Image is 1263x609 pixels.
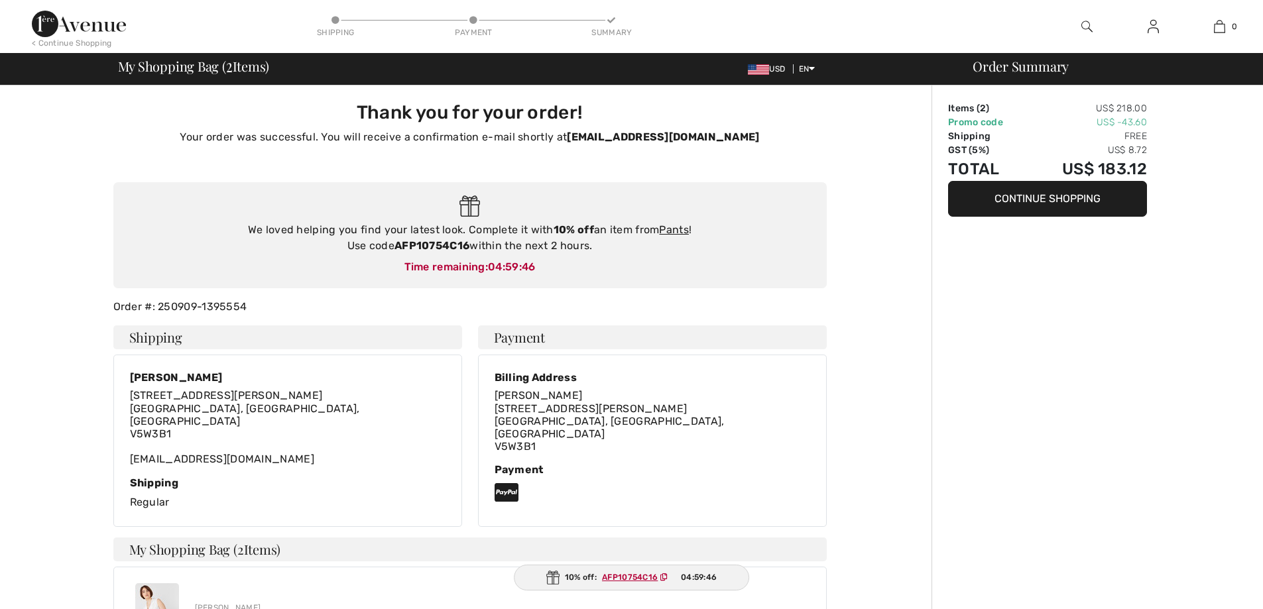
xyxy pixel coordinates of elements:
[130,476,446,489] div: Shipping
[1187,19,1252,34] a: 0
[567,131,759,143] strong: [EMAIL_ADDRESS][DOMAIN_NAME]
[113,537,827,561] h4: My Shopping Bag ( Items)
[948,115,1026,129] td: Promo code
[948,143,1026,157] td: GST (5%)
[948,129,1026,143] td: Shipping
[948,157,1026,181] td: Total
[32,11,126,37] img: 1ère Avenue
[130,371,446,384] div: [PERSON_NAME]
[681,571,717,583] span: 04:59:46
[495,402,725,453] span: [STREET_ADDRESS][PERSON_NAME] [GEOGRAPHIC_DATA], [GEOGRAPHIC_DATA], [GEOGRAPHIC_DATA] V5W3B1
[130,476,446,510] div: Regular
[121,129,819,145] p: Your order was successful. You will receive a confirmation e-mail shortly at
[127,222,813,254] div: We loved helping you find your latest look. Complete it with an item from ! Use code within the n...
[1214,19,1225,34] img: My Bag
[546,571,560,584] img: Gift.svg
[748,64,769,75] img: US Dollar
[948,101,1026,115] td: Items ( )
[316,27,355,38] div: Shipping
[113,325,462,349] h4: Shipping
[394,239,469,252] strong: AFP10754C16
[105,299,835,315] div: Order #: 250909-1395554
[237,540,244,558] span: 2
[495,463,810,476] div: Payment
[130,389,446,465] div: [EMAIL_ADDRESS][DOMAIN_NAME]
[226,56,233,74] span: 2
[1148,19,1159,34] img: My Info
[1081,19,1093,34] img: search the website
[748,64,790,74] span: USD
[1137,19,1170,35] a: Sign In
[495,371,810,384] div: Billing Address
[980,103,986,114] span: 2
[1026,101,1147,115] td: US$ 218.00
[957,60,1255,73] div: Order Summary
[1026,115,1147,129] td: US$ -43.60
[1026,129,1147,143] td: Free
[554,223,594,236] strong: 10% off
[659,223,689,236] a: Pants
[1026,143,1147,157] td: US$ 8.72
[1026,157,1147,181] td: US$ 183.12
[948,181,1147,217] button: Continue Shopping
[118,60,270,73] span: My Shopping Bag ( Items)
[121,101,819,124] h3: Thank you for your order!
[591,27,631,38] div: Summary
[478,325,827,349] h4: Payment
[453,27,493,38] div: Payment
[495,389,583,402] span: [PERSON_NAME]
[799,64,815,74] span: EN
[459,195,480,217] img: Gift.svg
[1232,21,1237,32] span: 0
[130,389,360,440] span: [STREET_ADDRESS][PERSON_NAME] [GEOGRAPHIC_DATA], [GEOGRAPHIC_DATA], [GEOGRAPHIC_DATA] V5W3B1
[32,37,112,49] div: < Continue Shopping
[127,259,813,275] div: Time remaining:
[602,573,658,582] ins: AFP10754C16
[514,565,750,590] div: 10% off:
[488,260,535,273] span: 04:59:46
